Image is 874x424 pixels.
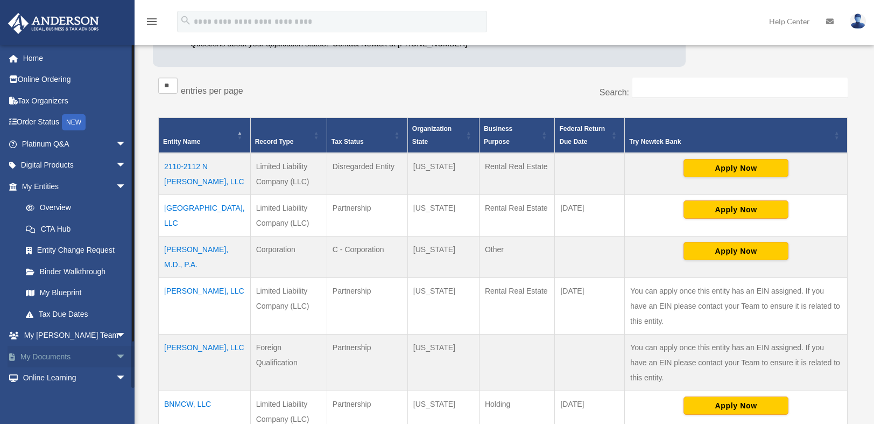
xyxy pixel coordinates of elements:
[555,194,625,236] td: [DATE]
[15,261,137,282] a: Binder Walkthrough
[145,15,158,28] i: menu
[15,197,132,219] a: Overview
[327,277,407,334] td: Partnership
[159,277,251,334] td: [PERSON_NAME], LLC
[407,236,479,277] td: [US_STATE]
[15,218,137,240] a: CTA Hub
[8,90,143,112] a: Tax Organizers
[479,153,554,195] td: Rental Real Estate
[145,19,158,28] a: menu
[8,69,143,91] a: Online Ordering
[250,194,327,236] td: Limited Liability Company (LLC)
[683,200,788,219] button: Apply Now
[555,277,625,334] td: [DATE]
[327,194,407,236] td: Partnership
[116,346,137,368] span: arrow_drop_down
[555,117,625,153] th: Federal Return Due Date: Activate to sort
[407,117,479,153] th: Organization State: Activate to sort
[159,117,251,153] th: Entity Name: Activate to invert sorting
[327,153,407,195] td: Disregarded Entity
[407,194,479,236] td: [US_STATE]
[5,13,102,34] img: Anderson Advisors Platinum Portal
[332,138,364,145] span: Tax Status
[159,334,251,391] td: [PERSON_NAME], LLC
[255,138,294,145] span: Record Type
[479,277,554,334] td: Rental Real Estate
[181,86,243,95] label: entries per page
[479,194,554,236] td: Rental Real Estate
[327,236,407,277] td: C - Corporation
[8,176,137,197] a: My Entitiesarrow_drop_down
[8,325,143,346] a: My [PERSON_NAME] Teamarrow_drop_down
[15,282,137,304] a: My Blueprint
[116,133,137,155] span: arrow_drop_down
[116,367,137,390] span: arrow_drop_down
[15,240,137,261] a: Entity Change Request
[625,334,848,391] td: You can apply once this entity has an EIN assigned. If you have an EIN please contact your Team t...
[116,155,137,177] span: arrow_drop_down
[850,13,866,29] img: User Pic
[15,303,137,325] a: Tax Due Dates
[600,88,629,97] label: Search:
[8,112,143,134] a: Order StatusNEW
[683,397,788,415] button: Apply Now
[625,117,848,153] th: Try Newtek Bank : Activate to sort
[327,117,407,153] th: Tax Status: Activate to sort
[683,159,788,177] button: Apply Now
[407,153,479,195] td: [US_STATE]
[159,236,251,277] td: [PERSON_NAME], M.D., P.A.
[250,334,327,391] td: Foreign Qualification
[116,325,137,347] span: arrow_drop_down
[116,176,137,198] span: arrow_drop_down
[327,334,407,391] td: Partnership
[250,236,327,277] td: Corporation
[412,125,452,145] span: Organization State
[683,242,788,260] button: Apply Now
[479,236,554,277] td: Other
[479,117,554,153] th: Business Purpose: Activate to sort
[180,15,192,26] i: search
[8,367,143,389] a: Online Learningarrow_drop_down
[8,47,143,69] a: Home
[8,155,143,176] a: Digital Productsarrow_drop_down
[250,153,327,195] td: Limited Liability Company (LLC)
[159,194,251,236] td: [GEOGRAPHIC_DATA], LLC
[407,334,479,391] td: [US_STATE]
[163,138,200,145] span: Entity Name
[407,277,479,334] td: [US_STATE]
[484,125,512,145] span: Business Purpose
[629,135,831,148] div: Try Newtek Bank
[62,114,86,130] div: NEW
[625,277,848,334] td: You can apply once this entity has an EIN assigned. If you have an EIN please contact your Team t...
[159,153,251,195] td: 2110-2112 N [PERSON_NAME], LLC
[250,117,327,153] th: Record Type: Activate to sort
[250,277,327,334] td: Limited Liability Company (LLC)
[8,346,143,367] a: My Documentsarrow_drop_down
[559,125,605,145] span: Federal Return Due Date
[8,133,143,155] a: Platinum Q&Aarrow_drop_down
